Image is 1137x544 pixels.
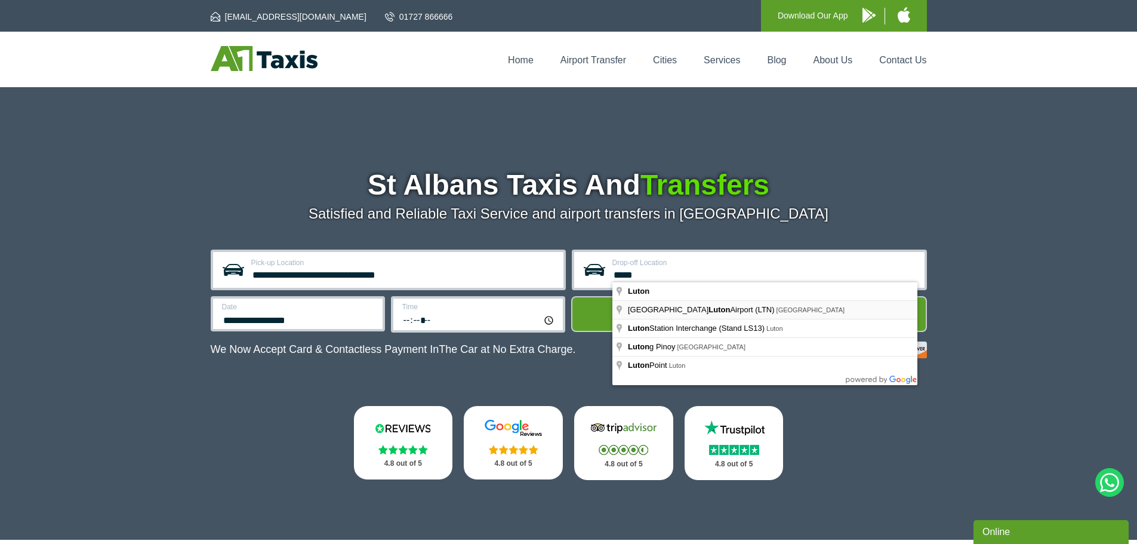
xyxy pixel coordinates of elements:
img: A1 Taxis St Albans LTD [211,46,318,71]
a: About Us [814,55,853,65]
span: Luton [628,287,649,296]
label: Pick-up Location [251,259,556,266]
a: Services [704,55,740,65]
a: Blog [767,55,786,65]
a: [EMAIL_ADDRESS][DOMAIN_NAME] [211,11,366,23]
img: Google [477,419,549,437]
p: 4.8 out of 5 [587,457,660,472]
label: Time [402,303,556,311]
span: Luton [628,361,649,370]
button: Get Quote [571,296,927,332]
h1: St Albans Taxis And [211,171,927,199]
p: 4.8 out of 5 [698,457,771,472]
p: 4.8 out of 5 [477,456,550,471]
img: Tripadvisor [588,419,660,437]
span: Luton [766,325,783,332]
label: Date [222,303,375,311]
img: A1 Taxis Android App [862,8,876,23]
p: Download Our App [778,8,848,23]
span: The Car at No Extra Charge. [439,343,575,355]
p: 4.8 out of 5 [367,456,440,471]
img: Reviews.io [367,419,439,437]
a: Trustpilot Stars 4.8 out of 5 [685,406,784,480]
a: 01727 866666 [385,11,453,23]
span: [GEOGRAPHIC_DATA] [777,306,845,314]
p: Satisfied and Reliable Taxi Service and airport transfers in [GEOGRAPHIC_DATA] [211,205,927,222]
a: Google Stars 4.8 out of 5 [464,406,563,480]
span: Point [628,361,669,370]
span: [GEOGRAPHIC_DATA] Airport (LTN) [628,305,777,314]
span: Luton [628,324,649,333]
label: Drop-off Location [612,259,917,266]
p: We Now Accept Card & Contactless Payment In [211,343,576,356]
span: [GEOGRAPHIC_DATA] [677,343,745,351]
a: Reviews.io Stars 4.8 out of 5 [354,406,453,480]
img: Stars [378,445,428,454]
span: g Pinoy [628,342,677,351]
iframe: chat widget [973,518,1131,544]
img: Stars [599,445,648,455]
img: A1 Taxis iPhone App [898,7,910,23]
a: Cities [653,55,677,65]
img: Stars [489,445,538,454]
img: Trustpilot [698,419,770,437]
a: Contact Us [879,55,926,65]
a: Tripadvisor Stars 4.8 out of 5 [574,406,673,480]
img: Stars [709,445,759,455]
span: Transfers [640,169,769,201]
span: Luton [708,305,730,314]
span: Luton [669,362,686,369]
a: Airport Transfer [560,55,626,65]
span: Luton [628,342,649,351]
span: Station Interchange (Stand LS13) [628,324,766,333]
a: Home [508,55,534,65]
